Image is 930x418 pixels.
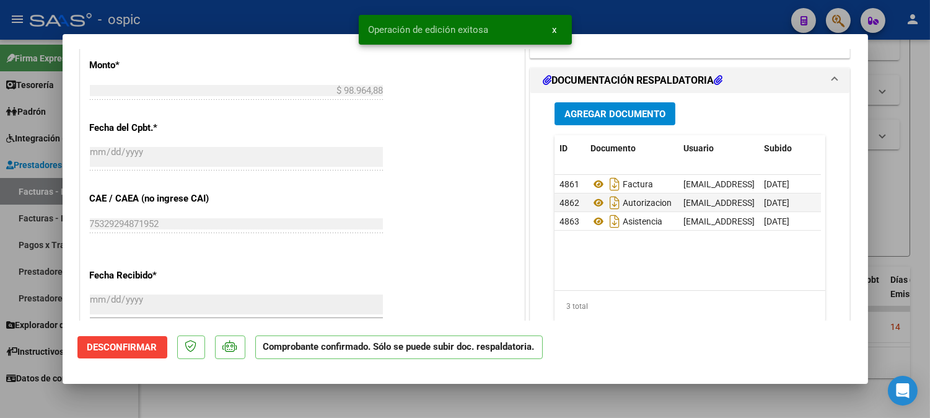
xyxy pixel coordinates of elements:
[77,336,167,358] button: Desconfirmar
[90,192,217,206] p: CAE / CAEA (no ingrese CAI)
[764,143,792,153] span: Subido
[369,24,489,36] span: Operación de edición exitosa
[90,58,217,73] p: Monto
[553,24,557,35] span: x
[683,198,893,208] span: [EMAIL_ADDRESS][DOMAIN_NAME] - [PERSON_NAME]
[683,216,893,226] span: [EMAIL_ADDRESS][DOMAIN_NAME] - [PERSON_NAME]
[559,216,579,226] span: 4863
[555,291,826,322] div: 3 total
[764,179,789,189] span: [DATE]
[586,135,678,162] datatable-header-cell: Documento
[87,342,157,353] span: Desconfirmar
[764,216,789,226] span: [DATE]
[530,93,850,350] div: DOCUMENTACIÓN RESPALDATORIA
[555,135,586,162] datatable-header-cell: ID
[590,179,653,189] span: Factura
[759,135,821,162] datatable-header-cell: Subido
[888,376,918,406] div: Open Intercom Messenger
[590,143,636,153] span: Documento
[564,109,665,120] span: Agregar Documento
[530,68,850,93] mat-expansion-panel-header: DOCUMENTACIÓN RESPALDATORIA
[543,73,722,88] h1: DOCUMENTACIÓN RESPALDATORIA
[255,336,543,360] p: Comprobante confirmado. Sólo se puede subir doc. respaldatoria.
[678,135,759,162] datatable-header-cell: Usuario
[607,193,623,213] i: Descargar documento
[90,121,217,135] p: Fecha del Cpbt.
[559,179,579,189] span: 4861
[555,102,675,125] button: Agregar Documento
[590,216,662,226] span: Asistencia
[683,179,893,189] span: [EMAIL_ADDRESS][DOMAIN_NAME] - [PERSON_NAME]
[607,174,623,194] i: Descargar documento
[543,19,567,41] button: x
[590,198,672,208] span: Autorizacion
[90,269,217,283] p: Fecha Recibido
[559,198,579,208] span: 4862
[683,143,714,153] span: Usuario
[559,143,568,153] span: ID
[764,198,789,208] span: [DATE]
[607,211,623,231] i: Descargar documento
